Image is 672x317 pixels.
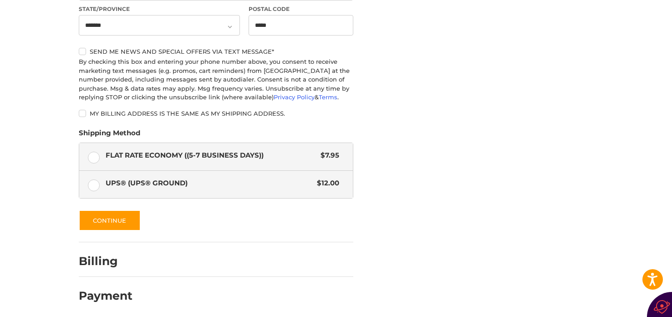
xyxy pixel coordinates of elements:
span: $7.95 [316,150,340,161]
a: Privacy Policy [274,93,315,101]
label: Postal Code [249,5,353,13]
h2: Billing [79,254,132,268]
span: Flat Rate Economy ((5-7 Business Days)) [106,150,316,161]
div: By checking this box and entering your phone number above, you consent to receive marketing text ... [79,57,353,102]
label: State/Province [79,5,240,13]
legend: Shipping Method [79,128,140,143]
a: Terms [319,93,337,101]
span: $12.00 [313,178,340,189]
h2: Payment [79,289,132,303]
label: Send me news and special offers via text message* [79,48,353,55]
label: My billing address is the same as my shipping address. [79,110,353,117]
button: Continue [79,210,141,231]
span: UPS® (UPS® Ground) [106,178,313,189]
